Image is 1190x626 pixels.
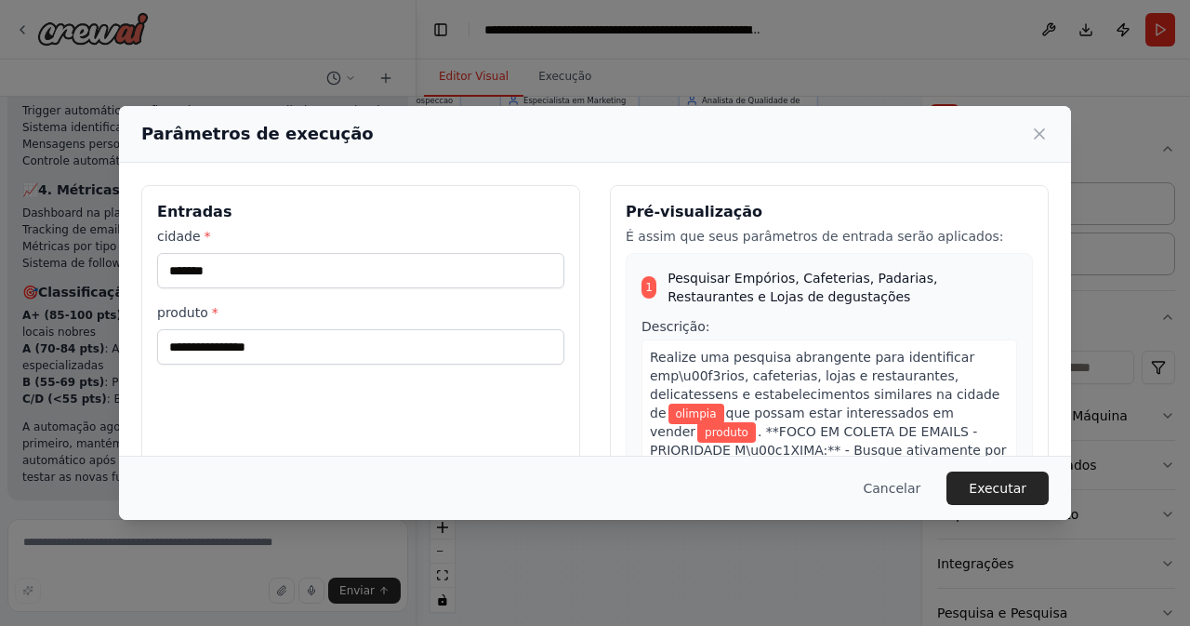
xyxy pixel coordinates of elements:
span: Variable: cidade [668,404,724,424]
span: Variable: produto [697,422,756,443]
font: Descrição: [641,319,710,334]
font: Entradas [157,203,231,220]
span: Pesquisar Empórios, Cafeterias, Padarias, Restaurantes e Lojas de degustações [668,269,1017,306]
font: É assim que seus parâmetros de entrada serão aplicados: [626,229,1004,244]
span: que possam estar interessados em vender [650,406,954,439]
font: Parâmetros de execução [141,124,374,143]
button: Cancelar [849,472,936,505]
font: Cancelar [864,481,921,496]
span: Realize uma pesquisa abrangente para identificar emp\u00f3rios, cafeterias, lojas e restaurantes,... [650,350,999,420]
font: Pré-visualização [626,203,762,220]
font: Executar [969,481,1026,496]
label: cidade [157,227,564,246]
label: produto [157,303,564,322]
font: 1 [645,281,653,294]
button: Executar [946,472,1049,505]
